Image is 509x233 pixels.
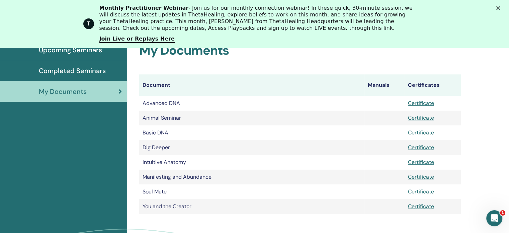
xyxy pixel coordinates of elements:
a: Certificate [408,173,434,180]
th: Document [139,74,364,96]
td: Animal Seminar [139,111,364,125]
div: Profile image for ThetaHealing [83,18,94,29]
span: 1 [500,210,505,216]
td: Dig Deeper [139,140,364,155]
td: Basic DNA [139,125,364,140]
a: Certificate [408,188,434,195]
a: Certificate [408,159,434,166]
a: Certificate [408,114,434,121]
td: Advanced DNA [139,96,364,111]
a: Join Live or Replays Here [99,36,175,43]
td: You and the Creator [139,199,364,214]
div: - Join us for our monthly connection webinar! In these quick, 30-minute session, we will discuss ... [99,5,415,32]
iframe: Intercom live chat [486,210,502,226]
th: Manuals [364,74,405,96]
a: Certificate [408,144,434,151]
th: Certificates [405,74,461,96]
span: Completed Seminars [39,66,106,76]
span: Upcoming Seminars [39,45,102,55]
b: Monthly Practitioner Webinar [99,5,189,11]
a: Certificate [408,100,434,107]
span: My Documents [39,86,87,97]
a: Certificate [408,129,434,136]
td: Manifesting and Abundance [139,170,364,184]
a: Certificate [408,203,434,210]
div: Chiudi [496,6,503,10]
h2: My Documents [139,43,461,58]
td: Soul Mate [139,184,364,199]
td: Intuitive Anatomy [139,155,364,170]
